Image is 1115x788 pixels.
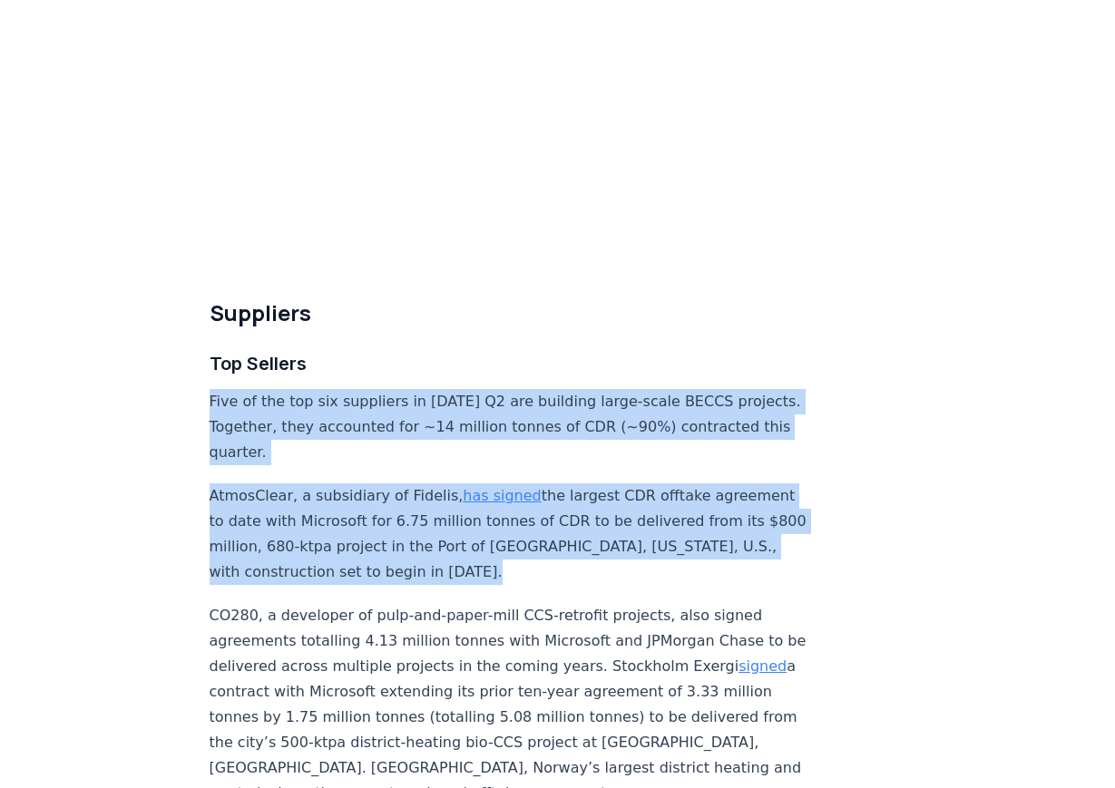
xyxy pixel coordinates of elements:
a: has signed [463,487,541,504]
p: Five of the top six suppliers in [DATE] Q2 are building large-scale BECCS projects. Together, the... [210,389,810,465]
a: signed [738,657,787,675]
p: AtmosClear, a subsidiary of Fidelis, the largest CDR offtake agreement to date with Microsoft for... [210,483,810,585]
h3: Top Sellers [210,349,810,378]
h2: Suppliers [210,298,810,327]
